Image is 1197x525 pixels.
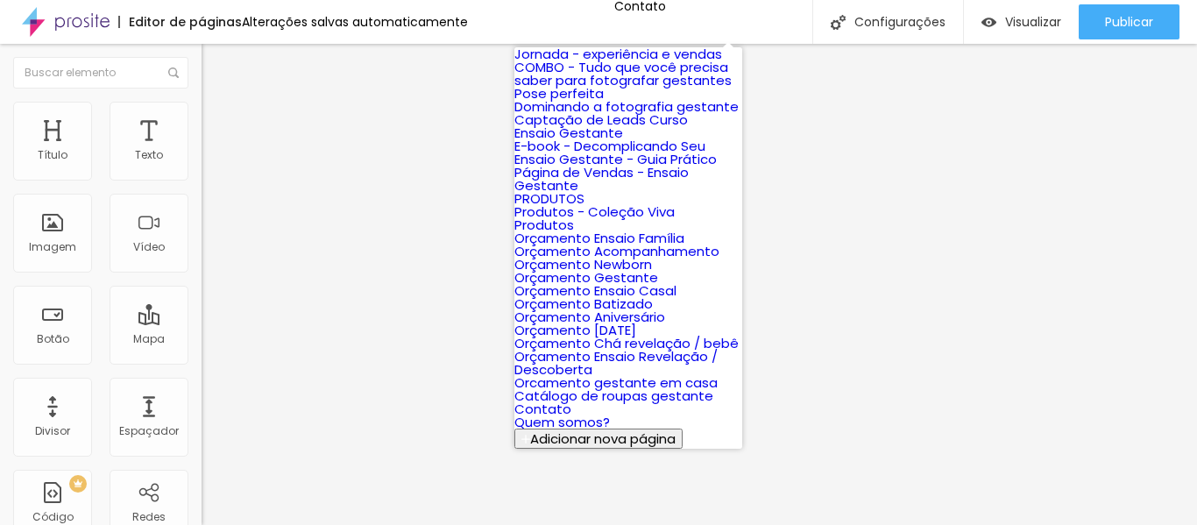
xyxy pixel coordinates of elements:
[964,4,1079,39] button: Visualizar
[133,241,165,253] div: Vídeo
[514,110,688,129] a: Captação de Leads Curso
[514,413,610,431] a: Quem somos?
[242,16,468,28] div: Alterações salvas automaticamente
[514,321,636,339] a: Orçamento [DATE]
[514,58,732,89] a: COMBO - Tudo que você precisa saber para fotografar gestantes
[514,84,604,103] a: Pose perfeita
[37,333,69,345] div: Botão
[514,400,571,418] a: Contato
[514,308,665,326] a: Orçamento Aniversário
[514,334,739,352] a: Orçamento Chá revelação / bebê
[38,149,67,161] div: Título
[981,15,996,30] img: view-1.svg
[514,387,713,405] a: Catálogo de roupas gestante
[514,373,718,392] a: Orcamento gestante em casa
[514,255,652,273] a: Orçamento Newborn
[514,347,718,379] a: Orçamento Ensaio Revelação / Descoberta
[29,241,76,253] div: Imagem
[202,44,1197,525] iframe: Editor
[530,429,676,448] span: Adicionar nova página
[133,333,165,345] div: Mapa
[514,242,719,260] a: Orçamento Acompanhamento
[514,163,689,195] a: Página de Vendas - Ensaio Gestante
[514,281,676,300] a: Orçamento Ensaio Casal
[514,216,574,234] a: Produtos
[135,149,163,161] div: Texto
[13,57,188,89] input: Buscar elemento
[168,67,179,78] img: Icone
[119,425,179,437] div: Espaçador
[514,268,658,287] a: Orçamento Gestante
[1005,15,1061,29] span: Visualizar
[514,294,653,313] a: Orçamento Batizado
[35,425,70,437] div: Divisor
[514,429,683,449] button: Adicionar nova página
[514,189,584,208] a: PRODUTOS
[118,16,242,28] div: Editor de páginas
[514,97,739,116] a: Dominando a fotografia gestante
[1105,15,1153,29] span: Publicar
[831,15,846,30] img: Icone
[514,229,684,247] a: Orçamento Ensaio Família
[514,137,717,168] a: E-book - Decomplicando Seu Ensaio Gestante - Guia Prático
[514,45,722,63] a: Jornada - experiência e vendas
[514,124,623,142] a: Ensaio Gestante
[1079,4,1179,39] button: Publicar
[514,202,675,221] a: Produtos - Coleção Viva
